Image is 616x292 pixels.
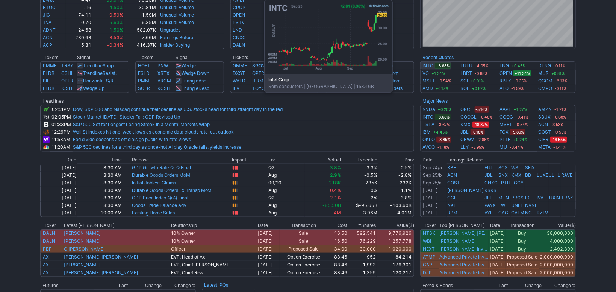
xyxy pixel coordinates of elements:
a: AVGO [422,143,435,151]
a: ADNT [43,27,56,33]
a: SFIX [525,165,535,170]
a: GDP Growth Rate QoQ Final [132,165,191,170]
a: KBH [447,165,457,170]
a: Recent Quotes [422,55,454,60]
td: 74.11 [66,11,92,19]
td: 8:30 AM [77,194,122,202]
th: Date [40,156,77,164]
a: AEO [499,85,509,92]
th: Date [420,156,447,164]
a: BIL [43,78,50,84]
a: DLNG [539,62,551,70]
td: 232K [378,179,414,187]
a: CAG [498,210,508,216]
a: CSHI [62,70,73,76]
a: SCS [498,165,508,170]
td: 3.3% [341,164,378,172]
td: 6.35M [124,19,156,26]
a: OPEN [233,12,245,18]
span: -5.80% [510,129,525,135]
td: 1.59M [124,11,156,19]
a: PSTV [233,20,245,25]
td: 0% [341,187,378,194]
span: -0.35% [513,78,528,84]
b: Intel Corp [268,76,389,83]
a: KCSH [157,85,170,91]
a: CALM [511,210,524,216]
th: Expected [341,156,378,164]
span: -0.59% [107,12,123,18]
a: MTN [498,195,509,201]
a: [DATE] [423,210,437,216]
a: UNFI [511,202,522,208]
th: For [268,156,305,164]
a: XRTX [157,70,170,76]
td: 235K [341,179,378,187]
b: Major News [422,98,448,104]
td: 5.81 [66,41,92,49]
th: Signal [77,54,129,61]
a: FCX [499,128,509,136]
span: -0.34% [107,42,123,48]
a: Goods Trade Balance Adv [132,202,186,208]
td: 8:30 AM [77,164,122,172]
a: [PERSON_NAME] [PERSON_NAME] [64,270,138,275]
a: BTOC [43,5,56,10]
td: 8:30 AM [77,187,122,194]
a: Advanced Private Investimentos Inova Simples (I.S.) [439,262,488,268]
a: Earnings Before [160,35,193,40]
a: MUR [539,70,549,77]
a: TVA [43,20,51,25]
a: ORCL [461,106,473,113]
a: [PERSON_NAME] [64,230,100,236]
a: OPEN [499,70,512,77]
th: Actual [305,156,341,164]
a: JLHL [549,172,560,178]
a: LND [233,27,242,33]
a: [PERSON_NAME] [PERSON_NAME] [64,254,138,260]
span: 3.8% [330,165,341,170]
a: ROL [461,85,470,92]
td: [DATE] [40,194,77,202]
a: SOFR [138,85,150,91]
a: S&P 500 declines for a third day as once-hot AI play Oracle falls, yields increase [73,144,241,150]
span: 4.50% [109,5,123,10]
td: 02:51PM [50,105,73,113]
a: GDP Price Index QoQ Final [132,195,188,201]
td: 24.68 [66,26,92,34]
a: LGCY [511,180,524,186]
a: TriangleAsc. [182,78,207,84]
td: 12:26PM [50,128,73,136]
a: Wedge [182,63,196,68]
a: CPOP [233,5,246,10]
a: INTC [422,113,433,121]
span: 2.9% [330,172,341,178]
div: Semiconductors | [GEOGRAPHIC_DATA] | 158.46B [265,74,392,92]
a: NKE [447,202,456,208]
a: LLY [461,143,469,151]
a: JBL [484,172,493,178]
a: RBLX [499,77,511,85]
td: -0.5% [341,172,378,179]
span: -1.41% [552,144,567,150]
a: AMD [422,85,433,92]
a: JBL [461,128,469,136]
td: 416.37K [124,41,156,49]
span: +0.17% [434,85,450,91]
td: After Market Close [420,164,447,172]
a: FSLD [138,70,150,76]
td: -0.5% [378,164,414,172]
a: GOOG [499,113,513,121]
a: ARCM [157,78,171,84]
span: +0.81% [551,70,566,76]
a: Horizontal S/R [83,78,114,84]
a: [PERSON_NAME] [439,238,476,244]
td: 11:53AM [50,136,73,143]
td: After Market Close [420,179,447,187]
a: ACP [43,42,52,48]
a: Sep 25/b [423,172,442,178]
span: -6.18% [471,129,485,135]
span: -0.88% [474,70,489,76]
td: Before Market Open [420,172,447,179]
a: SCI [461,77,468,85]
